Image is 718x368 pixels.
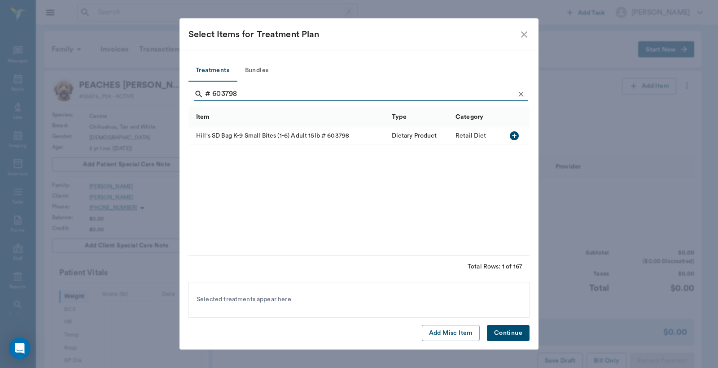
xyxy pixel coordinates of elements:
button: Bundles [236,60,277,82]
div: Category [455,104,483,130]
div: Category [451,107,503,127]
div: Dietary Product [392,131,437,140]
button: Clear [514,87,528,101]
div: Search [194,87,528,103]
div: Type [387,107,451,127]
span: Selected treatments appear here [197,295,291,304]
button: close [519,29,530,40]
div: Type [392,104,407,130]
button: Treatments [188,60,236,82]
input: Find a treatment [205,87,514,101]
div: Item [188,107,387,127]
div: Hill's SD Bag K-9 Small Bites (1-6) Adult 15lb # 603798 [188,127,387,144]
div: Total Rows: 1 of 167 [468,262,522,271]
div: Retail Diet [455,131,486,140]
button: Continue [487,325,530,342]
div: Open Intercom Messenger [9,338,31,359]
div: Select Items for Treatment Plan [188,27,519,42]
div: Item [196,104,210,130]
button: Add Misc Item [422,325,480,342]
